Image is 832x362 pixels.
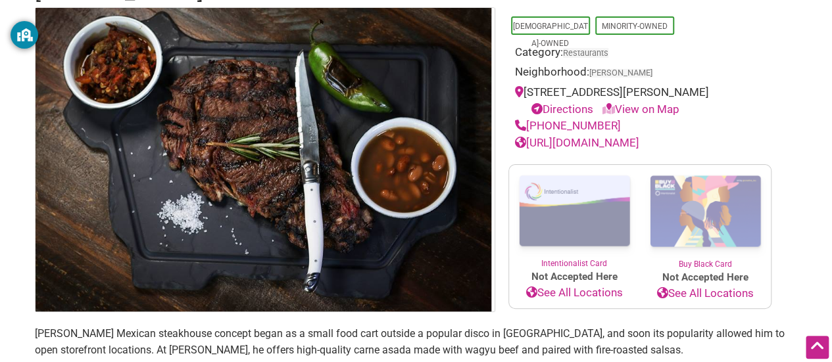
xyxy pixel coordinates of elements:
[11,21,38,49] button: GoGuardian Privacy Information
[640,165,771,258] img: Buy Black Card
[602,22,668,31] a: Minority-Owned
[513,22,588,48] a: [DEMOGRAPHIC_DATA]-Owned
[640,165,771,270] a: Buy Black Card
[515,119,621,132] a: [PHONE_NUMBER]
[515,136,639,149] a: [URL][DOMAIN_NAME]
[589,69,652,78] span: [PERSON_NAME]
[509,165,640,258] img: Intentionalist Card
[602,102,679,116] a: View on Map
[509,269,640,284] span: Not Accepted Here
[515,44,765,64] div: Category:
[563,48,608,58] a: Restaurants
[35,327,785,357] span: [PERSON_NAME] Mexican steakhouse concept began as a small food cart outside a popular disco in [G...
[531,102,593,116] a: Directions
[509,284,640,302] a: See All Locations
[515,84,765,118] div: [STREET_ADDRESS][PERSON_NAME]
[509,165,640,269] a: Intentionalist Card
[515,64,765,84] div: Neighborhood:
[806,336,829,359] div: Scroll Back to Top
[640,270,771,285] span: Not Accepted Here
[640,285,771,302] a: See All Locations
